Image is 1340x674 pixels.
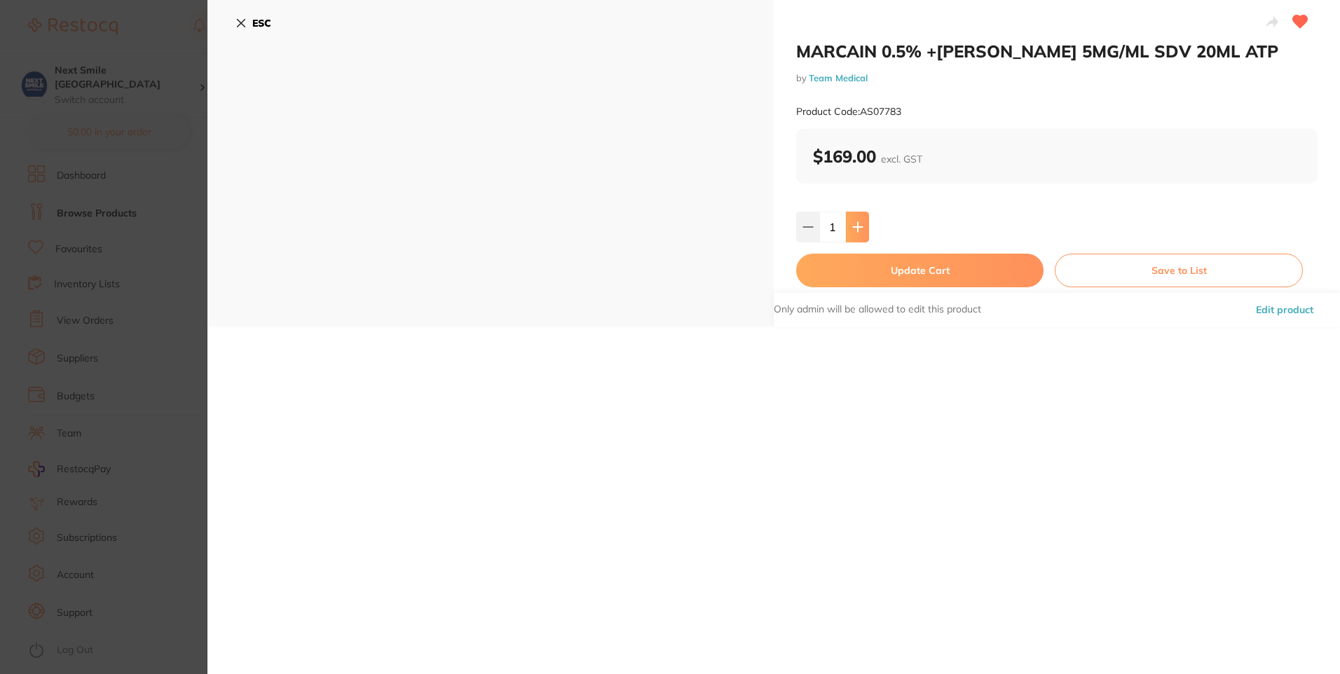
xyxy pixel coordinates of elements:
[796,254,1044,287] button: Update Cart
[809,72,868,83] a: Team Medical
[1055,254,1303,287] button: Save to List
[796,106,901,118] small: Product Code: AS07783
[252,17,271,29] b: ESC
[796,41,1318,62] h2: MARCAIN 0.5% +[PERSON_NAME] 5MG/ML SDV 20ML ATP
[774,303,981,317] p: Only admin will be allowed to edit this product
[1252,293,1318,326] button: Edit product
[235,11,271,35] button: ESC
[796,73,1318,83] small: by
[881,153,922,165] span: excl. GST
[813,146,922,167] b: $169.00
